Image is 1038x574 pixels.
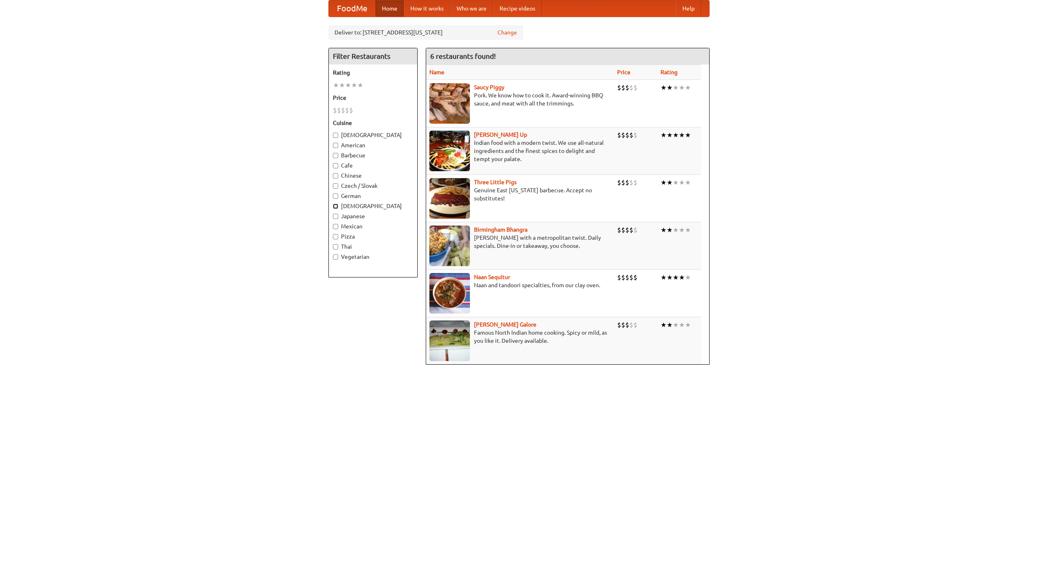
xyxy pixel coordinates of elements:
[625,273,629,282] li: $
[333,182,413,190] label: Czech / Slovak
[333,204,338,209] input: [DEMOGRAPHIC_DATA]
[629,131,633,140] li: $
[333,232,413,241] label: Pizza
[685,83,691,92] li: ★
[429,91,611,107] p: Pork. We know how to cook it. Award-winning BBQ sauce, and meat with all the trimmings.
[333,192,413,200] label: German
[333,81,339,90] li: ★
[333,106,337,115] li: $
[633,131,637,140] li: $
[685,273,691,282] li: ★
[333,254,338,260] input: Vegetarian
[357,81,363,90] li: ★
[333,243,413,251] label: Thai
[333,119,413,127] h5: Cuisine
[685,320,691,329] li: ★
[498,28,517,37] a: Change
[474,179,517,185] b: Three Little Pigs
[333,183,338,189] input: Czech / Slovak
[667,83,673,92] li: ★
[679,131,685,140] li: ★
[474,321,536,328] a: [PERSON_NAME] Galore
[673,83,679,92] li: ★
[617,226,621,234] li: $
[333,214,338,219] input: Japanese
[617,69,631,75] a: Price
[661,273,667,282] li: ★
[429,329,611,345] p: Famous North Indian home cooking. Spicy or mild, as you like it. Delivery available.
[333,161,413,170] label: Cafe
[430,52,496,60] ng-pluralize: 6 restaurants found!
[333,94,413,102] h5: Price
[429,139,611,163] p: Indian food with a modern twist. We use all-natural ingredients and the finest spices to delight ...
[333,193,338,199] input: German
[621,83,625,92] li: $
[676,0,701,17] a: Help
[673,178,679,187] li: ★
[429,273,470,314] img: naansequitur.jpg
[679,178,685,187] li: ★
[633,320,637,329] li: $
[429,178,470,219] img: littlepigs.jpg
[429,83,470,124] img: saucy.jpg
[429,234,611,250] p: [PERSON_NAME] with a metropolitan twist. Daily specials. Dine-in or takeaway, you choose.
[404,0,450,17] a: How it works
[661,226,667,234] li: ★
[429,226,470,266] img: bhangra.jpg
[333,69,413,77] h5: Rating
[617,131,621,140] li: $
[429,320,470,361] img: currygalore.jpg
[661,69,678,75] a: Rating
[345,106,349,115] li: $
[450,0,493,17] a: Who we are
[333,253,413,261] label: Vegetarian
[474,84,504,90] a: Saucy Piggy
[429,131,470,171] img: curryup.jpg
[629,226,633,234] li: $
[667,131,673,140] li: ★
[667,178,673,187] li: ★
[333,163,338,168] input: Cafe
[617,273,621,282] li: $
[337,106,341,115] li: $
[621,226,625,234] li: $
[625,131,629,140] li: $
[629,320,633,329] li: $
[621,273,625,282] li: $
[617,320,621,329] li: $
[333,131,413,139] label: [DEMOGRAPHIC_DATA]
[625,320,629,329] li: $
[333,212,413,220] label: Japanese
[625,226,629,234] li: $
[667,226,673,234] li: ★
[661,131,667,140] li: ★
[474,274,510,280] b: Naan Sequitur
[661,83,667,92] li: ★
[673,273,679,282] li: ★
[625,178,629,187] li: $
[629,273,633,282] li: $
[339,81,345,90] li: ★
[333,222,413,230] label: Mexican
[474,226,528,233] a: Birmingham Bhangra
[625,83,629,92] li: $
[633,273,637,282] li: $
[661,320,667,329] li: ★
[333,224,338,229] input: Mexican
[629,83,633,92] li: $
[633,178,637,187] li: $
[333,202,413,210] label: [DEMOGRAPHIC_DATA]
[474,131,527,138] b: [PERSON_NAME] Up
[375,0,404,17] a: Home
[617,83,621,92] li: $
[333,234,338,239] input: Pizza
[661,178,667,187] li: ★
[333,151,413,159] label: Barbecue
[493,0,542,17] a: Recipe videos
[667,273,673,282] li: ★
[685,226,691,234] li: ★
[429,186,611,202] p: Genuine East [US_STATE] barbecue. Accept no substitutes!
